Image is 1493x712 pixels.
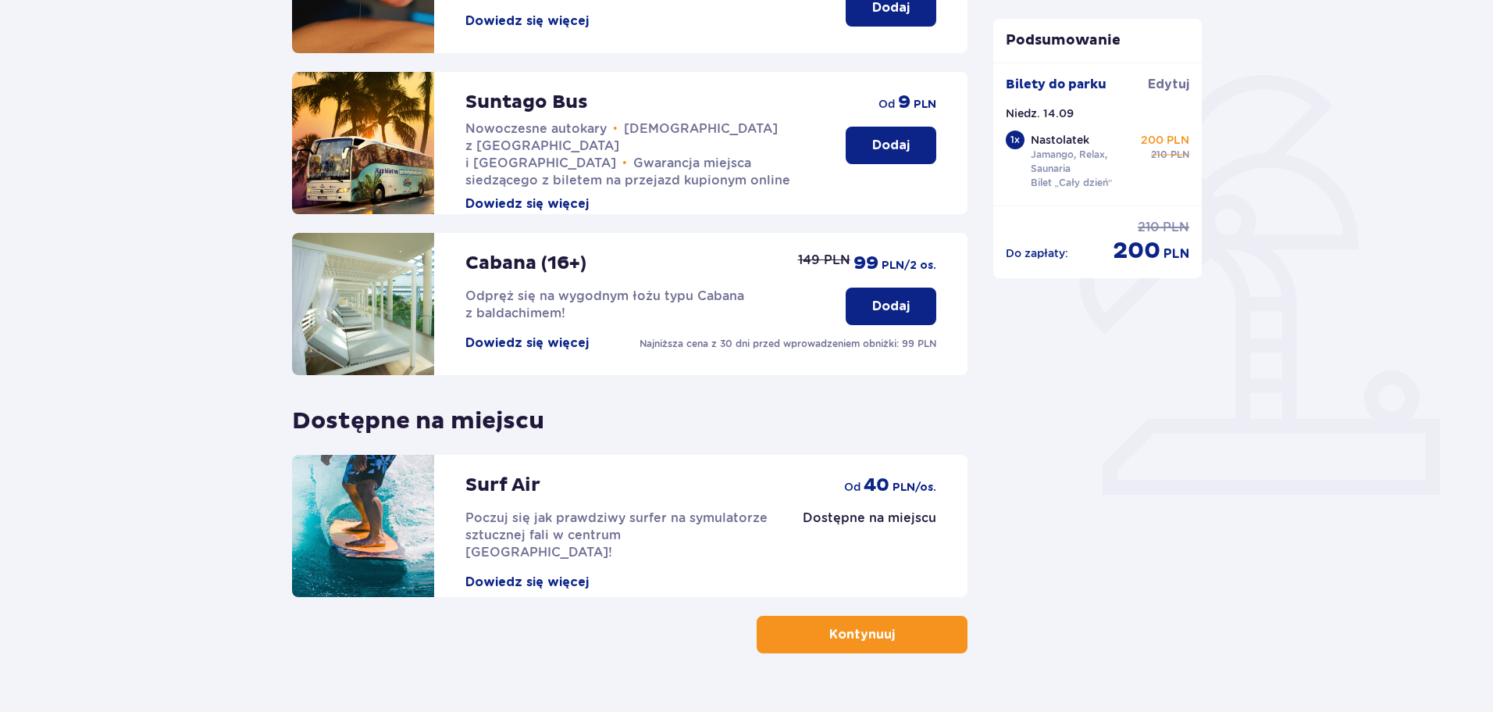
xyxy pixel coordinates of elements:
[1031,132,1089,148] p: Nastolatek
[872,137,910,154] p: Dodaj
[757,616,967,653] button: Kontynuuj
[465,13,589,30] button: Dowiedz się więcej
[878,96,895,112] p: od
[993,31,1203,50] p: Podsumowanie
[292,455,434,597] img: attraction
[465,121,778,170] span: [DEMOGRAPHIC_DATA] z [GEOGRAPHIC_DATA] i [GEOGRAPHIC_DATA]
[465,91,588,114] p: Suntago Bus
[1163,219,1189,236] p: PLN
[292,233,434,375] img: attraction
[465,335,589,352] button: Dowiedz się więcej
[465,510,768,560] span: Poczuj się jak prawdziwy surfer na symulatorze sztucznej fali w centrum [GEOGRAPHIC_DATA]!
[465,195,589,213] button: Dowiedz się więcej
[465,121,607,136] span: Nowoczesne autokary
[613,121,618,137] span: •
[844,479,861,495] p: od
[622,156,627,171] span: •
[846,127,936,164] button: Dodaj
[1113,236,1160,266] p: 200
[465,574,589,591] button: Dowiedz się więcej
[803,510,936,527] p: Dostępne na miejscu
[1171,148,1189,162] p: PLN
[846,288,936,325] button: Dodaj
[1163,245,1189,263] p: PLN
[1031,148,1138,176] p: Jamango, Relax, Saunaria
[465,474,540,497] p: Surf Air
[798,252,850,269] p: 149 PLN
[853,252,878,275] p: 99
[1006,131,1024,149] div: 1 x
[882,258,936,274] p: PLN /2 os.
[1148,76,1189,93] a: Edytuj
[1006,106,1074,121] p: Niedz. 14.09
[465,252,586,275] p: Cabana (16+)
[898,91,910,114] p: 9
[292,394,544,436] p: Dostępne na miejscu
[465,288,744,320] span: Odpręż się na wygodnym łożu typu Cabana z baldachimem!
[893,480,936,496] p: PLN /os.
[872,298,910,315] p: Dodaj
[829,626,895,643] p: Kontynuuj
[864,474,889,497] p: 40
[914,97,936,113] p: PLN
[1138,219,1160,236] p: 210
[1151,148,1167,162] p: 210
[640,337,936,351] p: Najniższa cena z 30 dni przed wprowadzeniem obniżki: 99 PLN
[292,72,434,214] img: attraction
[1031,176,1113,190] p: Bilet „Cały dzień”
[1006,76,1106,93] p: Bilety do parku
[1141,132,1189,148] p: 200 PLN
[1006,245,1068,261] p: Do zapłaty :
